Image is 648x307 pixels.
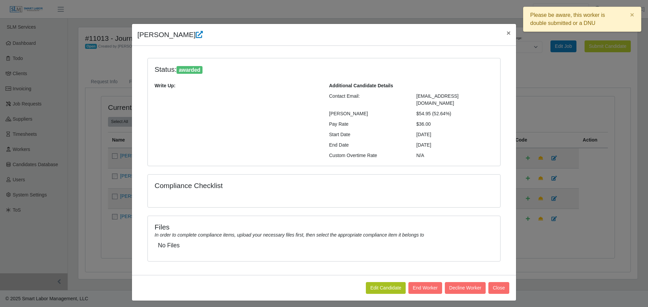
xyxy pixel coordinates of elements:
h4: Status: [155,65,406,74]
div: Contact Email: [324,93,411,107]
div: Custom Overtime Rate [324,152,411,159]
button: Close [501,24,516,42]
div: Please be aware, this worker is double submitted or a DNU [523,7,641,32]
div: [DATE] [411,131,499,138]
b: Write Up: [155,83,175,88]
span: [DATE] [416,142,431,148]
button: Decline Worker [445,282,486,294]
div: Start Date [324,131,411,138]
div: Pay Rate [324,121,411,128]
span: N/A [416,153,424,158]
span: × [507,29,511,37]
h4: Files [155,223,493,231]
span: awarded [177,66,202,74]
div: [PERSON_NAME] [324,110,411,117]
div: End Date [324,142,411,149]
h5: No Files [158,242,490,249]
h4: Compliance Checklist [155,181,377,190]
button: Close [488,282,509,294]
h4: [PERSON_NAME] [137,29,203,40]
b: Additional Candidate Details [329,83,393,88]
a: Edit Candidate [366,282,406,294]
div: $54.95 (52.64%) [411,110,499,117]
div: $36.00 [411,121,499,128]
span: [EMAIL_ADDRESS][DOMAIN_NAME] [416,93,459,106]
button: End Worker [408,282,442,294]
i: In order to complete compliance items, upload your necessary files first, then select the appropr... [155,232,424,238]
